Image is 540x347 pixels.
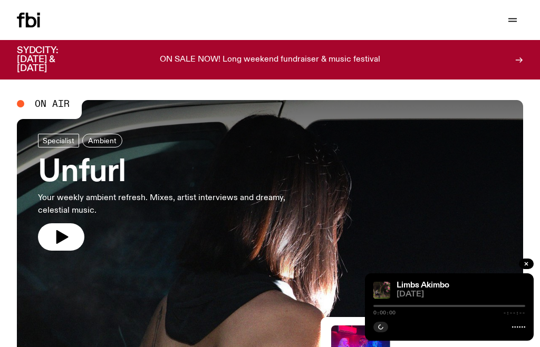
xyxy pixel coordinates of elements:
span: On Air [35,99,70,108]
p: ON SALE NOW! Long weekend fundraiser & music festival [160,55,380,65]
span: 0:00:00 [373,310,396,315]
a: UnfurlYour weekly ambient refresh. Mixes, artist interviews and dreamy, celestial music. [38,134,308,251]
p: Your weekly ambient refresh. Mixes, artist interviews and dreamy, celestial music. [38,192,308,217]
a: Limbs Akimbo [397,281,449,290]
h3: SYDCITY: [DATE] & [DATE] [17,46,84,73]
h3: Unfurl [38,158,308,187]
span: -:--:-- [503,310,525,315]
img: Jackson sits at an outdoor table, legs crossed and gazing at a black and brown dog also sitting a... [373,282,390,299]
span: Ambient [88,136,117,144]
a: Specialist [38,134,79,147]
span: [DATE] [397,291,525,299]
a: Ambient [82,134,122,147]
span: Specialist [43,136,74,144]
